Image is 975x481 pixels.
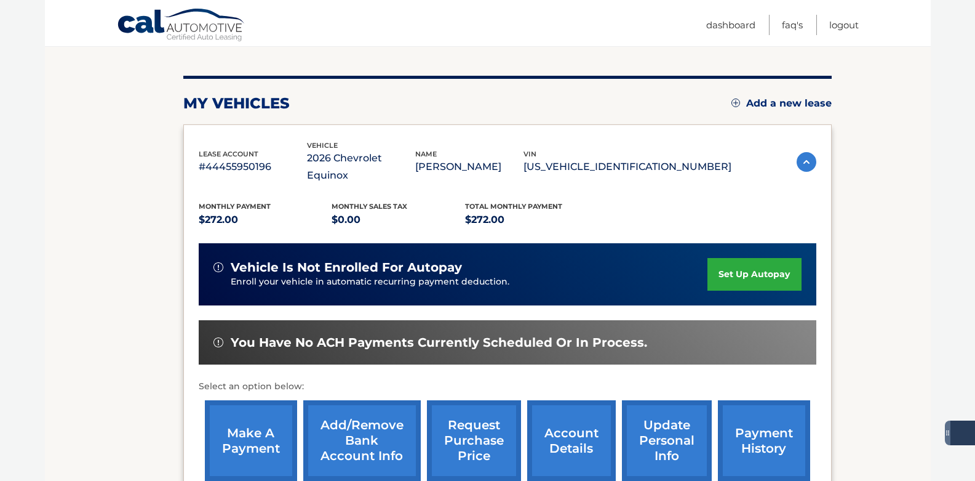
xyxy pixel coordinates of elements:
span: Total Monthly Payment [465,202,562,211]
img: accordion-active.svg [797,152,816,172]
a: update personal info [622,400,712,481]
span: vehicle [307,141,338,150]
span: lease account [199,150,258,158]
p: $272.00 [465,211,599,228]
a: Dashboard [706,15,755,35]
p: $0.00 [332,211,465,228]
a: payment history [718,400,810,481]
img: alert-white.svg [213,262,223,272]
p: 2026 Chevrolet Equinox [307,150,415,184]
span: vin [523,150,536,158]
span: Monthly Payment [199,202,271,211]
p: [PERSON_NAME] [415,158,523,176]
a: FAQ's [782,15,803,35]
a: set up autopay [707,258,801,291]
a: Cal Automotive [117,8,246,44]
p: #44455950196 [199,158,307,176]
a: Add a new lease [731,97,832,110]
h2: my vehicles [183,94,290,113]
a: Add/Remove bank account info [303,400,421,481]
a: make a payment [205,400,297,481]
p: $272.00 [199,211,332,228]
a: account details [527,400,616,481]
p: Select an option below: [199,379,816,394]
span: Monthly sales Tax [332,202,407,211]
a: Logout [829,15,859,35]
p: Enroll your vehicle in automatic recurring payment deduction. [231,275,708,289]
img: alert-white.svg [213,338,223,347]
p: [US_VEHICLE_IDENTIFICATION_NUMBER] [523,158,731,176]
img: add.svg [731,99,740,107]
span: vehicle is not enrolled for autopay [231,260,462,275]
a: request purchase price [427,400,521,481]
span: You have no ACH payments currently scheduled or in process. [231,335,647,350]
span: name [415,150,437,158]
